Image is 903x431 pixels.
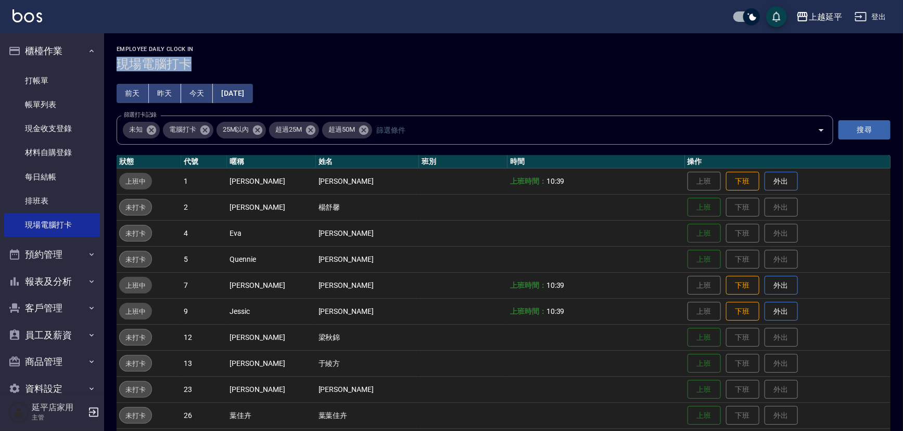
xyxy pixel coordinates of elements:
a: 現金收支登錄 [4,117,100,141]
th: 狀態 [117,155,181,169]
td: [PERSON_NAME] [227,350,315,376]
span: 上班中 [119,306,152,317]
button: 前天 [117,84,149,103]
button: 上班 [688,224,721,243]
span: 未知 [123,124,149,135]
button: 資料設定 [4,375,100,402]
th: 暱稱 [227,155,315,169]
span: 未打卡 [120,202,151,213]
div: 上越延平 [809,10,842,23]
th: 姓名 [316,155,419,169]
td: 26 [181,402,227,428]
span: 超過25M [269,124,308,135]
button: 上班 [688,354,721,373]
span: 10:39 [546,177,565,185]
span: 超過50M [322,124,361,135]
span: 未打卡 [120,384,151,395]
a: 帳單列表 [4,93,100,117]
td: [PERSON_NAME] [316,272,419,298]
span: 未打卡 [120,228,151,239]
td: [PERSON_NAME] [227,272,315,298]
div: 超過50M [322,122,372,138]
span: 未打卡 [120,254,151,265]
a: 每日結帳 [4,165,100,189]
td: 5 [181,246,227,272]
button: 今天 [181,84,213,103]
td: 23 [181,376,227,402]
span: 未打卡 [120,358,151,369]
button: 上班 [688,328,721,347]
span: 電腦打卡 [163,124,202,135]
th: 時間 [507,155,685,169]
td: 葉葉佳卉 [316,402,419,428]
b: 上班時間： [510,281,546,289]
button: save [766,6,787,27]
button: 上班 [688,380,721,399]
button: 外出 [765,302,798,321]
td: 1 [181,168,227,194]
td: 13 [181,350,227,376]
button: Open [813,122,830,138]
button: 下班 [726,302,759,321]
td: [PERSON_NAME] [316,298,419,324]
button: 櫃檯作業 [4,37,100,65]
h5: 延平店家用 [32,402,85,413]
td: [PERSON_NAME] [227,324,315,350]
a: 打帳單 [4,69,100,93]
td: Jessic [227,298,315,324]
td: Eva [227,220,315,246]
img: Person [8,402,29,423]
td: 9 [181,298,227,324]
span: 未打卡 [120,332,151,343]
td: [PERSON_NAME] [227,168,315,194]
img: Logo [12,9,42,22]
th: 代號 [181,155,227,169]
td: 12 [181,324,227,350]
b: 上班時間： [510,177,546,185]
button: 上班 [688,198,721,217]
button: 登出 [850,7,891,27]
td: 楊舒馨 [316,194,419,220]
td: 于綾方 [316,350,419,376]
a: 現場電腦打卡 [4,213,100,237]
td: Quennie [227,246,315,272]
button: 外出 [765,172,798,191]
td: [PERSON_NAME] [316,376,419,402]
button: 預約管理 [4,241,100,268]
button: 上越延平 [792,6,846,28]
td: 梁秋錦 [316,324,419,350]
input: 篩選條件 [374,121,799,139]
button: 外出 [765,276,798,295]
th: 班別 [419,155,507,169]
span: 未打卡 [120,410,151,421]
button: 搜尋 [838,120,891,140]
a: 材料自購登錄 [4,141,100,164]
span: 上班中 [119,176,152,187]
button: 報表及分析 [4,268,100,295]
td: [PERSON_NAME] [316,220,419,246]
span: 25M以內 [217,124,256,135]
span: 10:39 [546,281,565,289]
button: 商品管理 [4,348,100,375]
button: 客戶管理 [4,295,100,322]
span: 10:39 [546,307,565,315]
button: 下班 [726,276,759,295]
td: [PERSON_NAME] [316,168,419,194]
b: 上班時間： [510,307,546,315]
p: 主管 [32,413,85,422]
td: [PERSON_NAME] [227,194,315,220]
a: 排班表 [4,189,100,213]
h2: Employee Daily Clock In [117,46,891,53]
td: 4 [181,220,227,246]
button: 上班 [688,250,721,269]
button: 上班 [688,406,721,425]
div: 25M以內 [217,122,266,138]
td: 葉佳卉 [227,402,315,428]
div: 電腦打卡 [163,122,213,138]
td: 7 [181,272,227,298]
th: 操作 [685,155,891,169]
div: 未知 [123,122,160,138]
h3: 現場電腦打卡 [117,57,891,71]
div: 超過25M [269,122,319,138]
td: 2 [181,194,227,220]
